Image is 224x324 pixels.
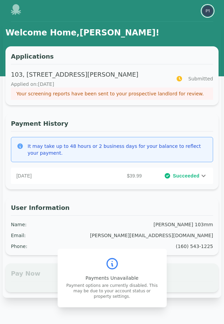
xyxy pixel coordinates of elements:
[173,172,199,179] span: Succeeded
[11,119,213,132] h3: Payment History
[66,275,159,281] p: Payments Unavailable
[16,172,80,179] p: [DATE]
[176,243,213,250] div: (160) 543-1225
[5,27,219,38] h1: Welcome Home, [PERSON_NAME] !
[80,172,145,179] p: $39.99
[153,221,213,228] div: [PERSON_NAME] 103mm
[11,232,26,239] div: Email :
[11,243,27,250] div: Phone :
[16,90,208,97] p: Your screening reports have been sent to your prospective landlord for review.
[11,203,213,216] h3: User Information
[11,70,168,79] p: 103, [STREET_ADDRESS][PERSON_NAME]
[11,221,27,228] div: Name :
[188,75,213,82] span: Submitted
[11,168,213,184] div: [DATE]$39.99Succeeded
[28,143,207,156] div: It may take up to 48 hours or 2 business days for your balance to reflect your payment.
[90,232,213,239] div: [PERSON_NAME][EMAIL_ADDRESS][DOMAIN_NAME]
[11,81,168,88] p: Applied on: [DATE]
[66,283,159,299] p: Payment options are currently disabled. This may be due to your account status or property settings.
[11,52,213,64] h3: Applications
